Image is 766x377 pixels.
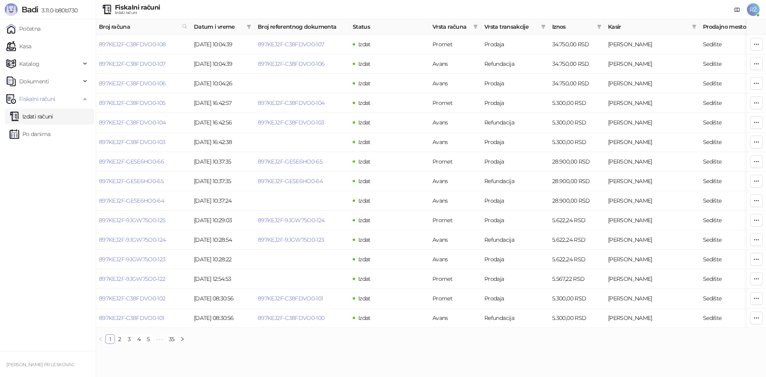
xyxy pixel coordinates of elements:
[484,22,538,31] span: Vrsta transakcije
[605,19,700,35] th: Kasir
[481,35,549,54] td: Prodaja
[539,21,547,33] span: filter
[481,113,549,132] td: Refundacija
[96,54,191,74] td: 897KEJ2F-C38FDVO0-107
[178,334,187,344] button: right
[692,24,697,29] span: filter
[19,91,55,107] span: Fiskalni računi
[481,132,549,152] td: Prodaja
[124,334,134,344] li: 3
[6,38,31,54] a: Kasa
[96,74,191,93] td: 897KEJ2F-C38FDVO0-106
[358,217,371,224] span: Izdat
[481,152,549,172] td: Prodaja
[549,230,605,250] td: 5.622,24 RSD
[255,19,349,35] th: Broj referentnog dokumenta
[429,211,481,230] td: Promet
[358,256,371,263] span: Izdat
[481,19,549,35] th: Vrsta transakcije
[191,230,255,250] td: [DATE] 10:28:54
[597,24,602,29] span: filter
[605,74,700,93] td: Radmilo Živanović
[358,158,371,165] span: Izdat
[99,275,166,282] a: 897KEJ2F-9JGW75O0-122
[605,54,700,74] td: Radmilo Živanović
[191,308,255,328] td: [DATE] 08:30:56
[549,113,605,132] td: 5.300,00 RSD
[429,113,481,132] td: Avans
[358,197,371,204] span: Izdat
[191,191,255,211] td: [DATE] 10:37:24
[19,56,39,72] span: Katalog
[144,334,153,344] li: 5
[99,197,164,204] a: 897KEJ2F-GESE6HO0-64
[595,21,603,33] span: filter
[115,11,160,15] div: Izdati računi
[429,35,481,54] td: Promet
[96,132,191,152] td: 897KEJ2F-C38FDVO0-103
[258,314,325,322] a: 897KEJ2F-C38FDVO0-100
[481,308,549,328] td: Refundacija
[99,295,166,302] a: 897KEJ2F-C38FDVO0-102
[6,362,74,367] small: [PERSON_NAME] PR LESKOVAC
[481,172,549,191] td: Refundacija
[481,269,549,289] td: Prodaja
[429,132,481,152] td: Avans
[429,191,481,211] td: Avans
[473,24,478,29] span: filter
[258,217,325,224] a: 897KEJ2F-9JGW75O0-124
[549,289,605,308] td: 5.300,00 RSD
[605,211,700,230] td: Radmilo Živanović
[605,132,700,152] td: Radmilo Živanović
[549,172,605,191] td: 28.900,00 RSD
[125,335,134,343] a: 3
[96,93,191,113] td: 897KEJ2F-C38FDVO0-105
[99,138,166,146] a: 897KEJ2F-C38FDVO0-103
[191,289,255,308] td: [DATE] 08:30:56
[549,93,605,113] td: 5.300,00 RSD
[247,24,251,29] span: filter
[690,21,698,33] span: filter
[605,172,700,191] td: Radmilo Živanović
[549,191,605,211] td: 28.900,00 RSD
[429,289,481,308] td: Promet
[166,335,177,343] a: 35
[549,308,605,328] td: 5.300,00 RSD
[481,250,549,269] td: Prodaja
[258,119,324,126] a: 897KEJ2F-C38FDVO0-103
[605,113,700,132] td: Radmilo Živanović
[96,19,191,35] th: Broj računa
[134,334,144,344] li: 4
[180,337,185,341] span: right
[153,334,166,344] li: Sledećih 5 Strana
[549,54,605,74] td: 34.750,00 RSD
[99,158,164,165] a: 897KEJ2F-GESE6HO0-66
[96,289,191,308] td: 897KEJ2F-C38FDVO0-102
[481,93,549,113] td: Prodaja
[481,191,549,211] td: Prodaja
[358,314,371,322] span: Izdat
[6,21,41,37] a: Početna
[358,178,371,185] span: Izdat
[96,172,191,191] td: 897KEJ2F-GESE6HO0-65
[96,269,191,289] td: 897KEJ2F-9JGW75O0-122
[549,269,605,289] td: 5.567,22 RSD
[191,132,255,152] td: [DATE] 16:42:38
[99,80,166,87] a: 897KEJ2F-C38FDVO0-106
[115,334,124,344] li: 2
[429,308,481,328] td: Avans
[144,335,153,343] a: 5
[99,217,166,224] a: 897KEJ2F-9JGW75O0-125
[258,178,323,185] a: 897KEJ2F-GESE6HO0-64
[191,211,255,230] td: [DATE] 10:29:03
[153,334,166,344] span: •••
[134,335,143,343] a: 4
[96,308,191,328] td: 897KEJ2F-C38FDVO0-101
[99,236,166,243] a: 897KEJ2F-9JGW75O0-124
[105,334,115,344] li: 1
[38,7,77,14] span: 3.11.0-b80b730
[605,152,700,172] td: Radmilo Živanović
[99,99,166,107] a: 897KEJ2F-C38FDVO0-105
[191,54,255,74] td: [DATE] 10:04:39
[96,230,191,250] td: 897KEJ2F-9JGW75O0-124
